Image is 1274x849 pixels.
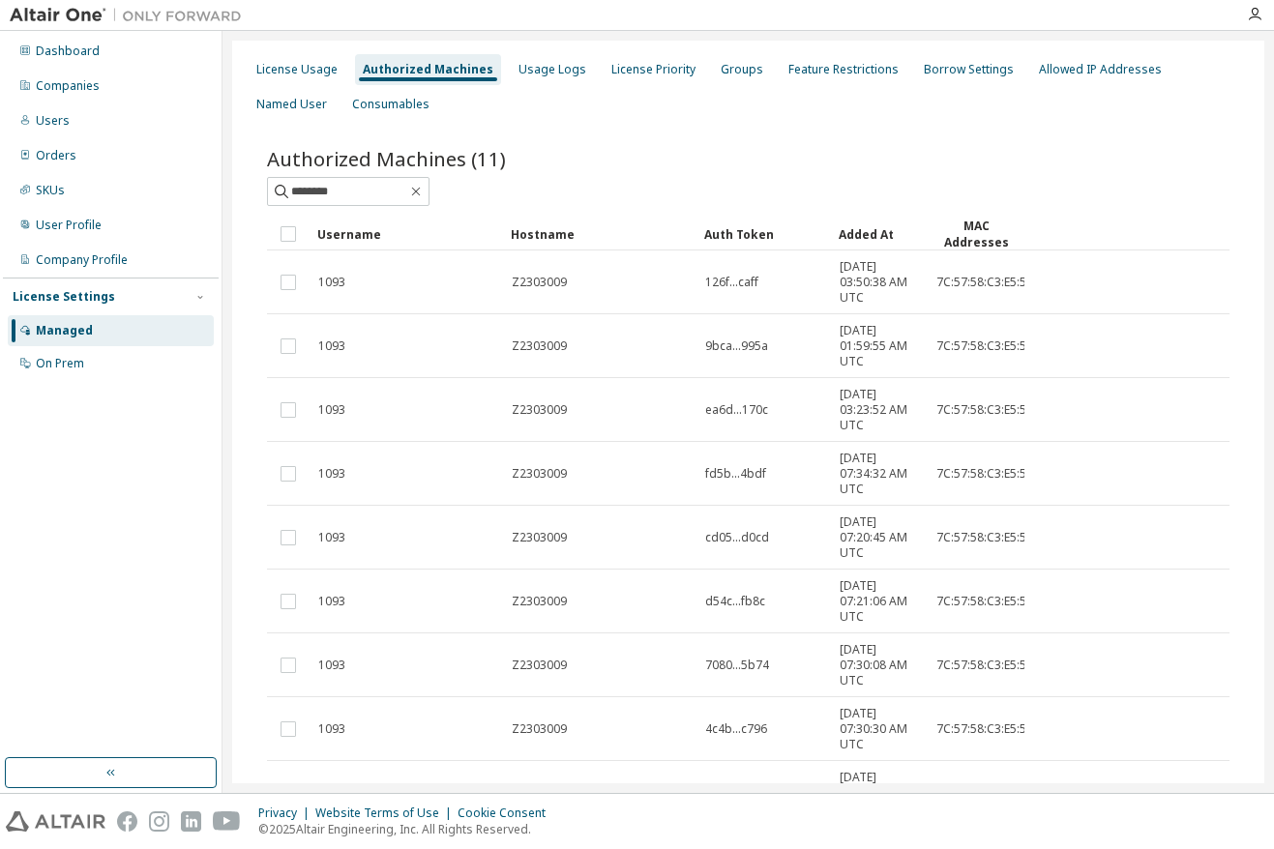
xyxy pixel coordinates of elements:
[936,594,1033,609] span: 7C:57:58:C3:E5:53
[258,821,557,837] p: © 2025 Altair Engineering, Inc. All Rights Reserved.
[840,323,919,369] span: [DATE] 01:59:55 AM UTC
[705,466,766,482] span: fd5b...4bdf
[705,338,768,354] span: 9bca...995a
[840,706,919,752] span: [DATE] 07:30:30 AM UTC
[318,466,345,482] span: 1093
[936,275,1033,290] span: 7C:57:58:C3:E5:53
[149,811,169,832] img: instagram.svg
[458,805,557,821] div: Cookie Consent
[611,62,696,77] div: License Priority
[840,578,919,625] span: [DATE] 07:21:06 AM UTC
[705,721,767,737] span: 4c4b...c796
[936,721,1033,737] span: 7C:57:58:C3:E5:53
[840,387,919,433] span: [DATE] 03:23:52 AM UTC
[36,183,65,198] div: SKUs
[936,530,1033,545] span: 7C:57:58:C3:E5:53
[936,466,1033,482] span: 7C:57:58:C3:E5:53
[840,259,919,306] span: [DATE] 03:50:38 AM UTC
[840,514,919,561] span: [DATE] 07:20:45 AM UTC
[36,323,93,338] div: Managed
[256,62,338,77] div: License Usage
[10,6,252,25] img: Altair One
[13,289,115,305] div: License Settings
[36,78,100,94] div: Companies
[512,402,567,418] span: Z2303009
[363,62,493,77] div: Authorized Machines
[518,62,586,77] div: Usage Logs
[935,218,1017,250] div: MAC Addresses
[788,62,899,77] div: Feature Restrictions
[840,770,919,816] span: [DATE] 07:32:18 AM UTC
[36,113,70,129] div: Users
[318,658,345,673] span: 1093
[318,721,345,737] span: 1093
[318,530,345,545] span: 1093
[36,218,102,233] div: User Profile
[705,594,765,609] span: d54c...fb8c
[36,356,84,371] div: On Prem
[705,402,768,418] span: ea6d...170c
[315,805,458,821] div: Website Terms of Use
[1039,62,1162,77] div: Allowed IP Addresses
[318,402,345,418] span: 1093
[36,44,100,59] div: Dashboard
[267,145,506,172] span: Authorized Machines (11)
[924,62,1014,77] div: Borrow Settings
[840,642,919,688] span: [DATE] 07:30:08 AM UTC
[512,530,567,545] span: Z2303009
[213,811,241,832] img: youtube.svg
[704,219,823,249] div: Auth Token
[256,97,327,112] div: Named User
[6,811,105,832] img: altair_logo.svg
[317,219,495,249] div: Username
[318,275,345,290] span: 1093
[352,97,430,112] div: Consumables
[512,275,567,290] span: Z2303009
[705,275,758,290] span: 126f...caff
[512,658,567,673] span: Z2303009
[36,252,128,268] div: Company Profile
[512,466,567,482] span: Z2303009
[318,338,345,354] span: 1093
[181,811,201,832] img: linkedin.svg
[117,811,137,832] img: facebook.svg
[839,219,920,249] div: Added At
[936,658,1033,673] span: 7C:57:58:C3:E5:53
[936,338,1033,354] span: 7C:57:58:C3:E5:53
[512,338,567,354] span: Z2303009
[721,62,763,77] div: Groups
[512,594,567,609] span: Z2303009
[318,594,345,609] span: 1093
[705,658,769,673] span: 7080...5b74
[511,219,689,249] div: Hostname
[36,148,76,163] div: Orders
[705,530,769,545] span: cd05...d0cd
[258,805,315,821] div: Privacy
[936,402,1033,418] span: 7C:57:58:C3:E5:53
[512,721,567,737] span: Z2303009
[840,451,919,497] span: [DATE] 07:34:32 AM UTC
